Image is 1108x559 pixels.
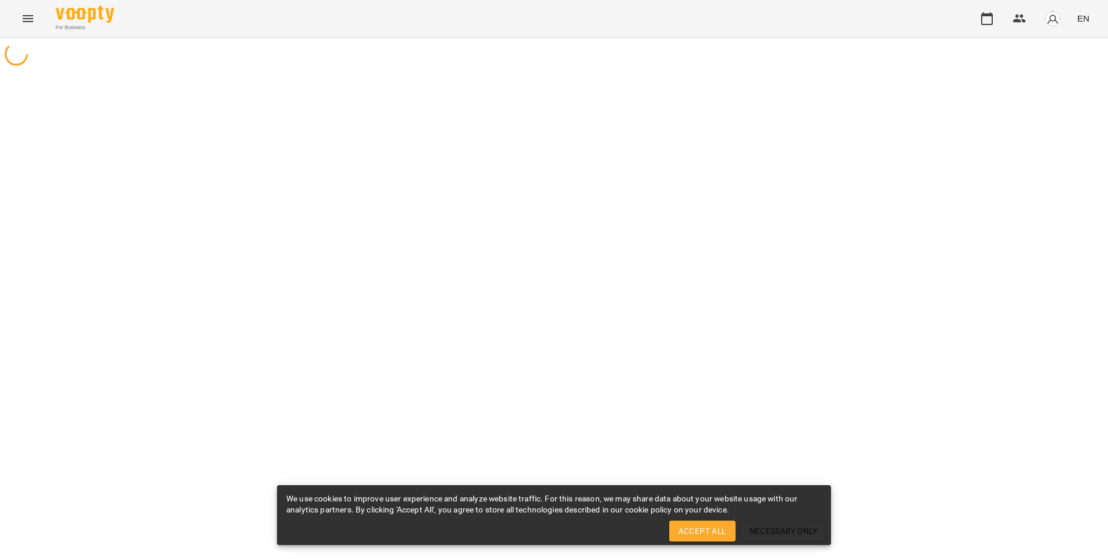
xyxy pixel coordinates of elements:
button: EN [1073,8,1094,29]
span: Accept All [679,524,726,538]
button: Accept All [669,521,736,542]
span: For Business [56,24,114,31]
span: EN [1077,12,1089,24]
button: Necessary Only [740,521,827,542]
img: Voopty Logo [56,6,114,23]
button: Menu [14,5,42,33]
span: Necessary Only [750,524,818,538]
div: We use cookies to improve user experience and analyze website traffic. For this reason, we may sh... [286,489,822,521]
img: avatar_s.png [1045,10,1061,27]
